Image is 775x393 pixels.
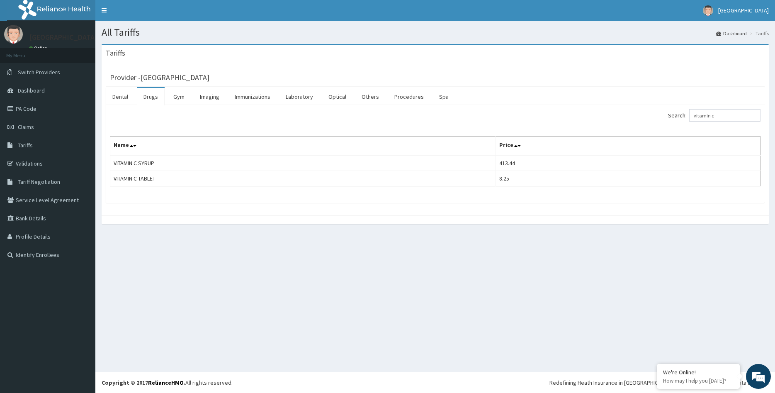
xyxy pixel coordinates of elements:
img: d_794563401_company_1708531726252_794563401 [15,41,34,62]
a: Procedures [388,88,430,105]
span: [GEOGRAPHIC_DATA] [718,7,769,14]
a: Dental [106,88,135,105]
a: Spa [432,88,455,105]
div: Minimize live chat window [136,4,156,24]
span: Claims [18,123,34,131]
span: Dashboard [18,87,45,94]
img: User Image [4,25,23,44]
span: Tariff Negotiation [18,178,60,186]
h3: Provider - [GEOGRAPHIC_DATA] [110,74,209,81]
a: Online [29,45,49,51]
a: Drugs [137,88,165,105]
textarea: Type your message and hit 'Enter' [4,227,158,256]
label: Search: [668,109,760,122]
div: We're Online! [663,369,734,376]
img: User Image [703,5,713,16]
a: Others [355,88,386,105]
a: Dashboard [716,30,747,37]
td: 8.25 [496,171,760,186]
p: How may I help you today? [663,377,734,384]
h3: Tariffs [106,49,125,57]
span: We're online! [48,105,114,188]
th: Name [110,137,496,156]
a: RelianceHMO [148,379,184,386]
td: VITAMIN C SYRUP [110,155,496,171]
span: Switch Providers [18,68,60,76]
a: Optical [322,88,353,105]
a: Gym [167,88,191,105]
strong: Copyright © 2017 . [102,379,185,386]
span: Tariffs [18,142,33,149]
a: Laboratory [279,88,320,105]
p: [GEOGRAPHIC_DATA] [29,34,97,41]
td: VITAMIN C TABLET [110,171,496,186]
td: 413.44 [496,155,760,171]
input: Search: [689,109,760,122]
a: Imaging [193,88,226,105]
div: Redefining Heath Insurance in [GEOGRAPHIC_DATA] using Telemedicine and Data Science! [549,378,769,387]
div: Chat with us now [43,46,139,57]
footer: All rights reserved. [95,372,775,393]
h1: All Tariffs [102,27,769,38]
th: Price [496,137,760,156]
a: Immunizations [228,88,277,105]
li: Tariffs [748,30,769,37]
